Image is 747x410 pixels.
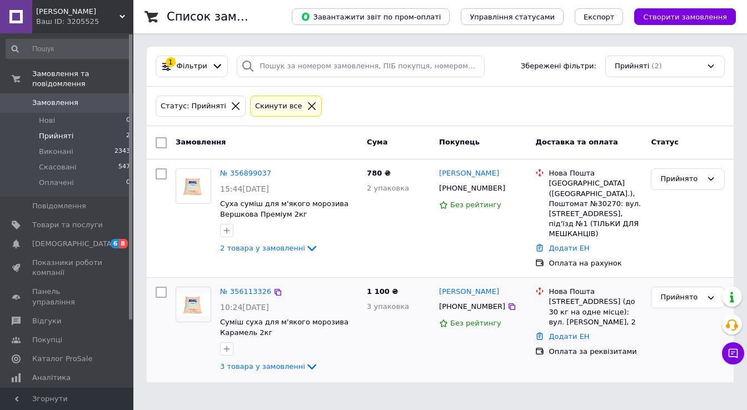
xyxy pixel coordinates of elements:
span: 10:24[DATE] [220,303,269,312]
span: 15:44[DATE] [220,184,269,193]
input: Пошук за номером замовлення, ПІБ покупця, номером телефону, Email, номером накладної [237,56,485,77]
span: Нові [39,116,55,126]
span: Джелато Груп [36,7,119,17]
span: Аналітика [32,373,71,383]
span: (2) [651,62,661,70]
span: Панель управління [32,287,103,307]
div: Ваш ID: 3205525 [36,17,133,27]
span: Створити замовлення [643,13,727,21]
div: Оплата за реквізитами [549,347,642,357]
span: Замовлення та повідомлення [32,69,133,89]
img: Фото товару [176,175,211,198]
div: Статус: Прийняті [158,101,228,112]
a: Суха суміш для м'якого морозива Вершкова Преміум 2кг [220,199,348,218]
span: Прийняті [615,61,649,72]
a: № 356113326 [220,287,271,296]
div: [PHONE_NUMBER] [437,299,507,314]
span: 0 [126,116,130,126]
span: Покупці [32,335,62,345]
span: Статус [651,138,679,146]
span: Замовлення [176,138,226,146]
a: 2 товара у замовленні [220,244,318,252]
span: [DEMOGRAPHIC_DATA] [32,239,114,249]
button: Створити замовлення [634,8,736,25]
a: Створити замовлення [623,12,736,21]
span: Експорт [584,13,615,21]
button: Завантажити звіт по пром-оплаті [292,8,450,25]
a: № 356899037 [220,169,271,177]
input: Пошук [6,39,131,59]
span: 2343 [114,147,130,157]
span: 6 [111,239,119,248]
span: Оплачені [39,178,74,188]
a: [PERSON_NAME] [439,168,499,179]
span: Каталог ProSale [32,354,92,364]
div: Прийнято [660,292,702,303]
span: 3 упаковка [367,302,409,311]
a: 3 товара у замовленні [220,362,318,371]
span: 0 [126,178,130,188]
div: Нова Пошта [549,287,642,297]
img: Фото товару [176,293,211,316]
span: Доставка та оплата [535,138,617,146]
span: 2 [126,131,130,141]
span: Відгуки [32,316,61,326]
span: Без рейтингу [450,201,501,209]
span: Покупець [439,138,480,146]
span: Виконані [39,147,73,157]
div: Нова Пошта [549,168,642,178]
a: Фото товару [176,168,211,204]
span: Збережені фільтри: [521,61,596,72]
span: Товари та послуги [32,220,103,230]
span: Прийняті [39,131,73,141]
span: Cума [367,138,387,146]
span: Завантажити звіт по пром-оплаті [301,12,441,22]
button: Чат з покупцем [722,342,744,364]
div: [GEOGRAPHIC_DATA] ([GEOGRAPHIC_DATA].), Поштомат №30270: вул. [STREET_ADDRESS], під'їзд №1 (ТІЛЬК... [549,178,642,239]
div: 1 [166,57,176,67]
a: [PERSON_NAME] [439,287,499,297]
span: Показники роботи компанії [32,258,103,278]
span: 1 100 ₴ [367,287,398,296]
span: 8 [119,239,128,248]
a: Суміш суха для м'якого морозива Карамель 2кг [220,318,348,337]
span: 780 ₴ [367,169,391,177]
div: Оплата на рахунок [549,258,642,268]
h1: Список замовлень [167,10,280,23]
div: [STREET_ADDRESS] (до 30 кг на одне місце): вул. [PERSON_NAME], 2 [549,297,642,327]
div: Cкинути все [253,101,305,112]
a: Додати ЕН [549,332,589,341]
a: Додати ЕН [549,244,589,252]
div: [PHONE_NUMBER] [437,181,507,196]
button: Управління статусами [461,8,564,25]
span: 547 [118,162,130,172]
span: Управління статусами [470,13,555,21]
a: Фото товару [176,287,211,322]
button: Експорт [575,8,624,25]
span: Без рейтингу [450,319,501,327]
span: Повідомлення [32,201,86,211]
span: 3 товара у замовленні [220,362,305,371]
span: 2 товара у замовленні [220,244,305,252]
span: Замовлення [32,98,78,108]
span: Фільтри [177,61,207,72]
span: Скасовані [39,162,77,172]
span: 2 упаковка [367,184,409,192]
div: Прийнято [660,173,702,185]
